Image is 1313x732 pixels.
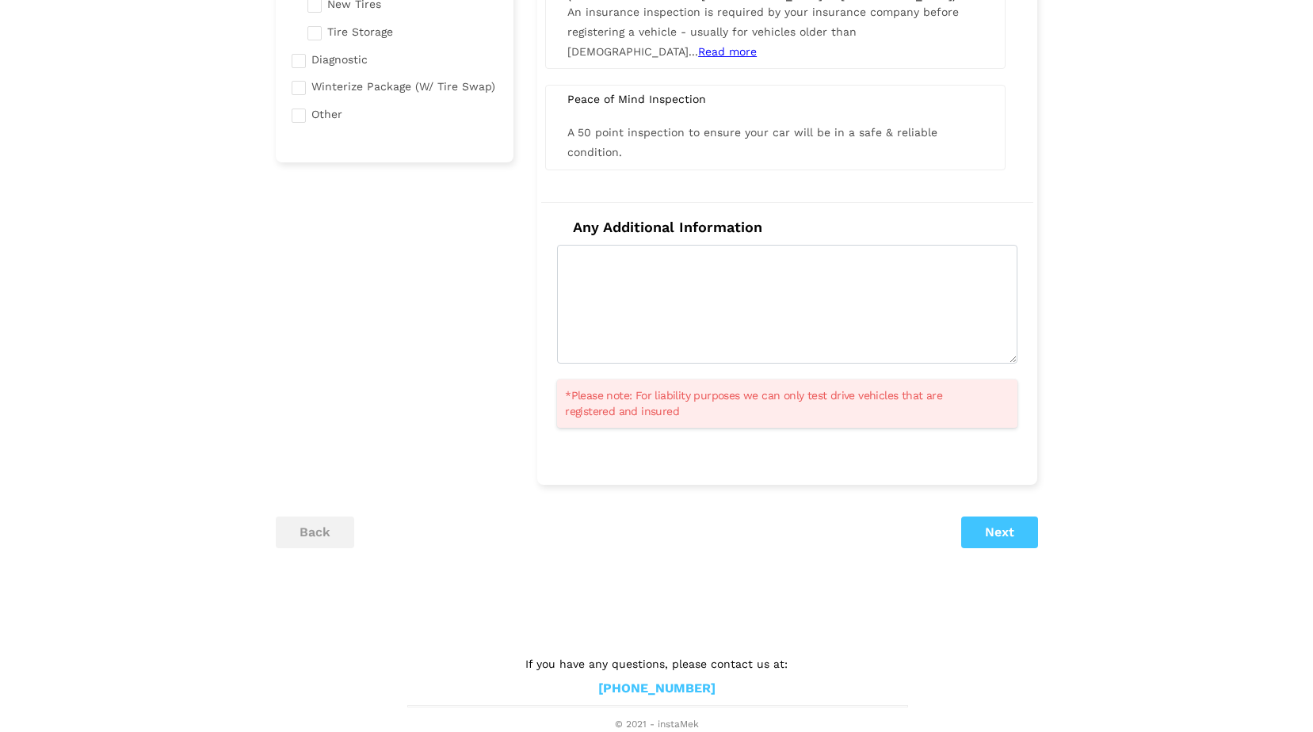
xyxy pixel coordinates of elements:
button: back [276,517,354,548]
span: *Please note: For liability purposes we can only test drive vehicles that are registered and insured [565,387,990,419]
div: Peace of Mind Inspection [555,92,995,106]
p: If you have any questions, please contact us at: [407,655,907,673]
h4: Any Additional Information [557,219,1017,236]
span: Read more [698,45,757,58]
a: [PHONE_NUMBER] [598,681,716,697]
span: An insurance inspection is required by your insurance company before registering a vehicle - usua... [567,6,959,58]
span: A 50 point inspection to ensure your car will be in a safe & reliable condition. [567,126,937,158]
span: © 2021 - instaMek [407,719,907,731]
button: Next [961,517,1038,548]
